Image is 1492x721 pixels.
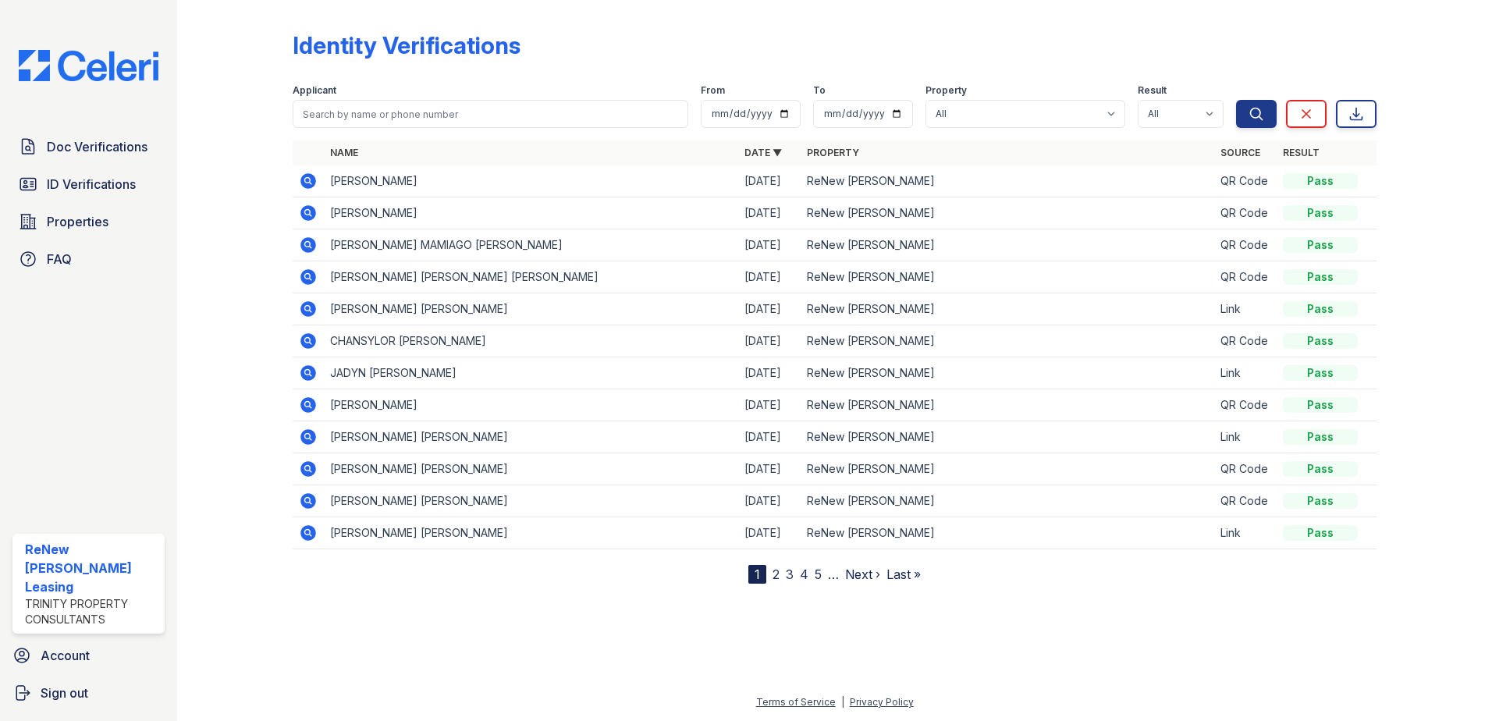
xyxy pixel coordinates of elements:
[47,175,136,194] span: ID Verifications
[701,84,725,97] label: From
[1283,365,1358,381] div: Pass
[12,206,165,237] a: Properties
[738,357,801,389] td: [DATE]
[801,197,1215,229] td: ReNew [PERSON_NAME]
[773,566,780,582] a: 2
[801,229,1215,261] td: ReNew [PERSON_NAME]
[1283,147,1320,158] a: Result
[1283,429,1358,445] div: Pass
[813,84,826,97] label: To
[12,169,165,200] a: ID Verifications
[801,453,1215,485] td: ReNew [PERSON_NAME]
[47,250,72,268] span: FAQ
[1214,453,1277,485] td: QR Code
[293,100,688,128] input: Search by name or phone number
[330,147,358,158] a: Name
[324,485,738,517] td: [PERSON_NAME] [PERSON_NAME]
[293,31,520,59] div: Identity Verifications
[1283,205,1358,221] div: Pass
[738,165,801,197] td: [DATE]
[738,293,801,325] td: [DATE]
[801,485,1215,517] td: ReNew [PERSON_NAME]
[324,517,738,549] td: [PERSON_NAME] [PERSON_NAME]
[786,566,794,582] a: 3
[756,696,836,708] a: Terms of Service
[800,566,808,582] a: 4
[828,565,839,584] span: …
[25,596,158,627] div: Trinity Property Consultants
[807,147,859,158] a: Property
[738,421,801,453] td: [DATE]
[1283,397,1358,413] div: Pass
[1214,325,1277,357] td: QR Code
[324,229,738,261] td: [PERSON_NAME] MAMIAGO [PERSON_NAME]
[324,165,738,197] td: [PERSON_NAME]
[41,684,88,702] span: Sign out
[1283,301,1358,317] div: Pass
[6,50,171,81] img: CE_Logo_Blue-a8612792a0a2168367f1c8372b55b34899dd931a85d93a1a3d3e32e68fde9ad4.png
[925,84,967,97] label: Property
[6,677,171,709] a: Sign out
[801,389,1215,421] td: ReNew [PERSON_NAME]
[801,293,1215,325] td: ReNew [PERSON_NAME]
[738,229,801,261] td: [DATE]
[801,261,1215,293] td: ReNew [PERSON_NAME]
[1283,333,1358,349] div: Pass
[841,696,844,708] div: |
[293,84,336,97] label: Applicant
[12,131,165,162] a: Doc Verifications
[6,640,171,671] a: Account
[1283,237,1358,253] div: Pass
[1214,421,1277,453] td: Link
[744,147,782,158] a: Date ▼
[12,243,165,275] a: FAQ
[1214,261,1277,293] td: QR Code
[324,325,738,357] td: CHANSYLOR [PERSON_NAME]
[738,517,801,549] td: [DATE]
[801,357,1215,389] td: ReNew [PERSON_NAME]
[1214,517,1277,549] td: Link
[1283,461,1358,477] div: Pass
[801,165,1215,197] td: ReNew [PERSON_NAME]
[815,566,822,582] a: 5
[1283,269,1358,285] div: Pass
[324,389,738,421] td: [PERSON_NAME]
[845,566,880,582] a: Next ›
[1220,147,1260,158] a: Source
[1214,389,1277,421] td: QR Code
[324,293,738,325] td: [PERSON_NAME] [PERSON_NAME]
[738,389,801,421] td: [DATE]
[738,197,801,229] td: [DATE]
[801,325,1215,357] td: ReNew [PERSON_NAME]
[748,565,766,584] div: 1
[324,453,738,485] td: [PERSON_NAME] [PERSON_NAME]
[1283,525,1358,541] div: Pass
[850,696,914,708] a: Privacy Policy
[738,325,801,357] td: [DATE]
[1214,293,1277,325] td: Link
[886,566,921,582] a: Last »
[324,357,738,389] td: JADYN [PERSON_NAME]
[1214,357,1277,389] td: Link
[1283,493,1358,509] div: Pass
[801,517,1215,549] td: ReNew [PERSON_NAME]
[324,421,738,453] td: [PERSON_NAME] [PERSON_NAME]
[1214,197,1277,229] td: QR Code
[1214,165,1277,197] td: QR Code
[47,212,108,231] span: Properties
[1214,229,1277,261] td: QR Code
[324,197,738,229] td: [PERSON_NAME]
[738,261,801,293] td: [DATE]
[25,540,158,596] div: ReNew [PERSON_NAME] Leasing
[1283,173,1358,189] div: Pass
[738,485,801,517] td: [DATE]
[41,646,90,665] span: Account
[1138,84,1167,97] label: Result
[801,421,1215,453] td: ReNew [PERSON_NAME]
[324,261,738,293] td: [PERSON_NAME] [PERSON_NAME] [PERSON_NAME]
[738,453,801,485] td: [DATE]
[1214,485,1277,517] td: QR Code
[47,137,147,156] span: Doc Verifications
